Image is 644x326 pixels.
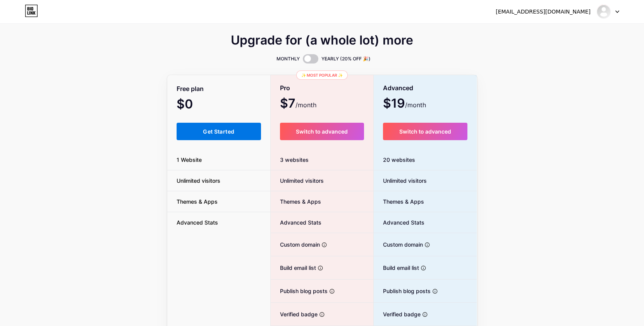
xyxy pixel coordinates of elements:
button: Get Started [177,123,261,140]
span: Unlimited visitors [271,177,324,185]
div: [EMAIL_ADDRESS][DOMAIN_NAME] [496,8,591,16]
span: Verified badge [271,310,318,318]
span: Upgrade for (a whole lot) more [231,36,413,45]
div: 3 websites [271,149,373,170]
span: Advanced Stats [167,218,227,226]
span: Themes & Apps [167,197,227,206]
span: Unlimited visitors [374,177,427,185]
span: Unlimited visitors [167,177,230,185]
span: Switch to advanced [399,128,451,135]
span: /month [295,100,316,110]
span: /month [405,100,426,110]
span: Publish blog posts [374,287,431,295]
span: Custom domain [374,240,423,249]
span: Pro [280,81,290,95]
img: renunganharian [596,4,611,19]
button: Switch to advanced [280,123,364,140]
span: Get Started [203,128,234,135]
span: Verified badge [374,310,421,318]
span: Themes & Apps [271,197,321,206]
div: 20 websites [374,149,477,170]
span: Publish blog posts [271,287,328,295]
span: Free plan [177,82,204,96]
span: Themes & Apps [374,197,424,206]
span: Custom domain [271,240,320,249]
span: Advanced [383,81,413,95]
button: Switch to advanced [383,123,468,140]
span: $7 [280,99,316,110]
span: YEARLY (20% OFF 🎉) [321,55,371,63]
span: Advanced Stats [374,218,424,226]
span: 1 Website [167,156,211,164]
span: $19 [383,99,426,110]
span: Build email list [374,264,419,272]
span: MONTHLY [276,55,300,63]
span: $0 [177,100,214,110]
span: Advanced Stats [271,218,321,226]
span: Build email list [271,264,316,272]
div: ✨ Most popular ✨ [296,70,348,80]
span: Switch to advanced [296,128,348,135]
